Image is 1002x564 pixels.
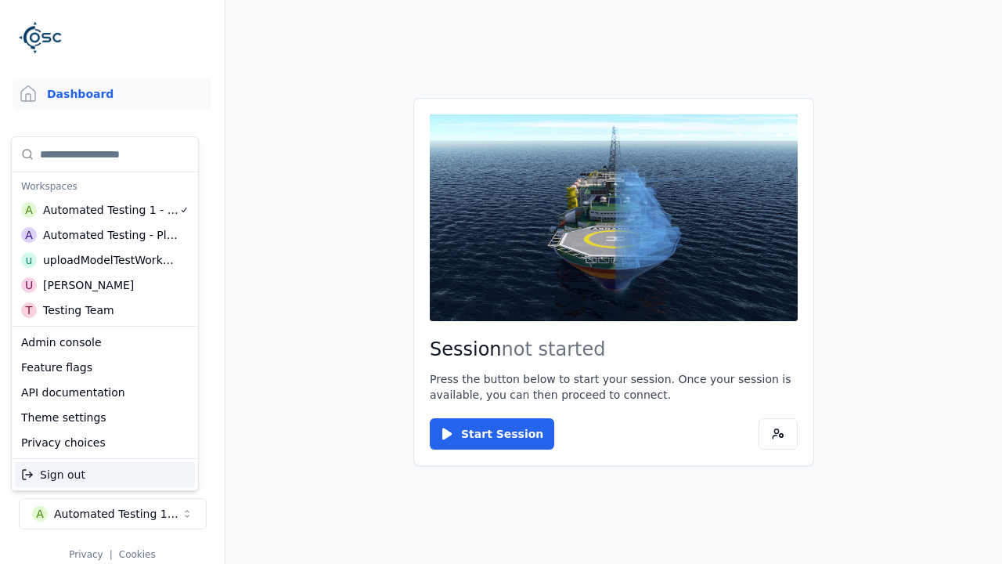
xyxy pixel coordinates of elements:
div: Theme settings [15,405,195,430]
div: Suggestions [12,459,198,490]
div: Privacy choices [15,430,195,455]
div: [PERSON_NAME] [43,277,134,293]
div: uploadModelTestWorkspace [43,252,178,268]
div: Automated Testing 1 - Playwright [43,202,179,218]
div: API documentation [15,380,195,405]
div: u [21,252,37,268]
div: Admin console [15,330,195,355]
div: U [21,277,37,293]
div: Automated Testing - Playwright [43,227,178,243]
div: A [21,227,37,243]
div: Feature flags [15,355,195,380]
div: Testing Team [43,302,114,318]
div: Sign out [15,462,195,487]
div: T [21,302,37,318]
div: Suggestions [12,137,198,326]
div: A [21,202,37,218]
div: Workspaces [15,175,195,197]
div: Suggestions [12,327,198,458]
